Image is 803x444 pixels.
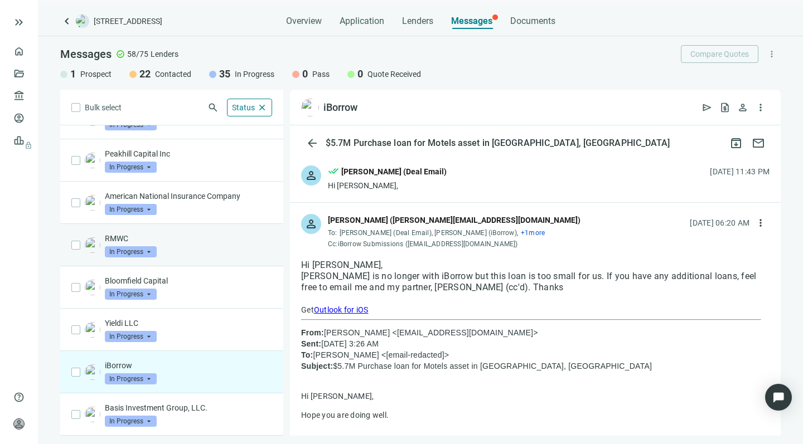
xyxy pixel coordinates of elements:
[85,153,100,168] img: d6c594b8-c732-4604-b63f-9e6dd2eca6fa
[70,67,76,81] span: 1
[681,45,758,63] button: Compare Quotes
[301,99,319,116] img: 5189971f-1b64-422b-8930-e103dc490d79
[340,229,518,237] span: [PERSON_NAME] (Deal Email), [PERSON_NAME] (iBorrow) ,
[105,162,157,173] span: In Progress
[340,16,384,27] span: Application
[85,195,100,211] img: 1f975bcb-39a8-4475-90f7-6a1a3e5ff7e7
[105,360,272,371] p: iBorrow
[257,103,267,113] span: close
[13,392,25,403] span: help
[357,67,363,81] span: 0
[747,132,770,154] button: mail
[328,214,581,226] div: [PERSON_NAME] ([PERSON_NAME][EMAIL_ADDRESS][DOMAIN_NAME])
[139,67,151,81] span: 22
[755,102,766,113] span: more_vert
[323,138,673,149] div: $5.7M Purchase loan for Motels asset in [GEOGRAPHIC_DATA], [GEOGRAPHIC_DATA]
[763,45,781,63] button: more_vert
[716,99,734,116] button: request_quote
[402,16,433,27] span: Lenders
[719,102,731,113] span: request_quote
[232,103,255,112] span: Status
[312,69,330,80] span: Pass
[105,275,272,286] p: Bloomfield Capital
[752,136,765,150] span: mail
[105,246,157,257] span: In Progress
[76,14,89,28] img: deal-logo
[451,16,492,26] span: Messages
[301,132,323,154] button: arrow_back
[710,165,770,178] div: [DATE] 11:43 PM
[105,331,157,342] span: In Progress
[341,165,447,178] div: [PERSON_NAME] (Deal Email)
[12,16,26,29] button: keyboard_double_arrow_right
[328,180,447,191] div: Hi [PERSON_NAME],
[60,14,74,28] a: keyboard_arrow_left
[127,48,148,60] span: 58/75
[13,418,25,430] span: person
[302,67,308,81] span: 0
[105,373,157,384] span: In Progress
[235,69,274,80] span: In Progress
[304,217,318,231] span: person
[105,204,157,215] span: In Progress
[85,101,122,114] span: Bulk select
[521,229,545,237] span: + 1 more
[702,102,713,113] span: send
[85,280,100,295] img: 551c5464-61c6-45c0-929c-7ab44fa3cd90
[207,102,219,113] span: search
[765,384,792,411] div: Open Intercom Messenger
[286,16,322,27] span: Overview
[729,136,743,150] span: archive
[151,48,178,60] span: Lenders
[85,407,100,422] img: bfcb1015-1e21-4a8e-9782-95ba96128906
[105,148,272,159] p: Peakhill Capital Inc
[105,233,272,244] p: RMWC
[690,217,749,229] div: [DATE] 06:20 AM
[306,136,319,150] span: arrow_back
[80,69,112,80] span: Prospect
[752,99,770,116] button: more_vert
[105,191,272,202] p: American National Insurance Company
[328,240,581,248] div: Cc: iBorrow Submissions ([EMAIL_ADDRESS][DOMAIN_NAME])
[698,99,716,116] button: send
[155,69,191,80] span: Contacted
[105,318,272,329] p: Yieldi LLC
[725,132,747,154] button: archive
[94,16,162,27] span: [STREET_ADDRESS]
[767,49,777,59] span: more_vert
[60,47,112,61] span: Messages
[85,237,100,253] img: c1989912-69e8-4c0b-964d-872c29aa0c99
[85,322,100,338] img: 8abe5529-3b92-4d37-b10c-a7b72dbbe02c
[105,402,272,413] p: Basis Investment Group, LLC.
[323,101,357,114] div: iBorrow
[304,169,318,182] span: person
[105,289,157,300] span: In Progress
[734,99,752,116] button: person
[219,67,230,81] span: 35
[510,16,555,27] span: Documents
[367,69,421,80] span: Quote Received
[328,228,581,237] div: To:
[752,214,770,232] button: more_vert
[755,217,766,228] span: more_vert
[105,416,157,427] span: In Progress
[85,364,100,380] img: 5189971f-1b64-422b-8930-e103dc490d79
[737,102,748,113] span: person
[328,165,339,180] span: done_all
[116,50,125,58] span: check_circle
